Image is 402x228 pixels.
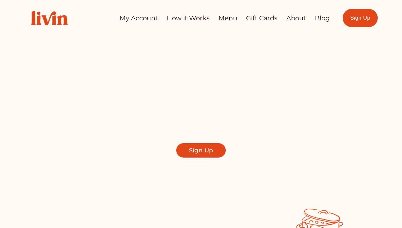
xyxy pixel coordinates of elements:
[101,107,302,134] span: Find a local chef who prepares customized, healthy meals in your kitchen
[167,12,210,25] a: How it Works
[246,12,278,25] a: Gift Cards
[315,12,330,25] a: Blog
[219,12,237,25] a: Menu
[80,69,322,97] span: Take Back Your Evenings
[286,12,306,25] a: About
[343,9,378,27] a: Sign Up
[120,12,158,25] a: My Account
[176,143,225,158] a: Sign Up
[24,4,75,32] img: Livin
